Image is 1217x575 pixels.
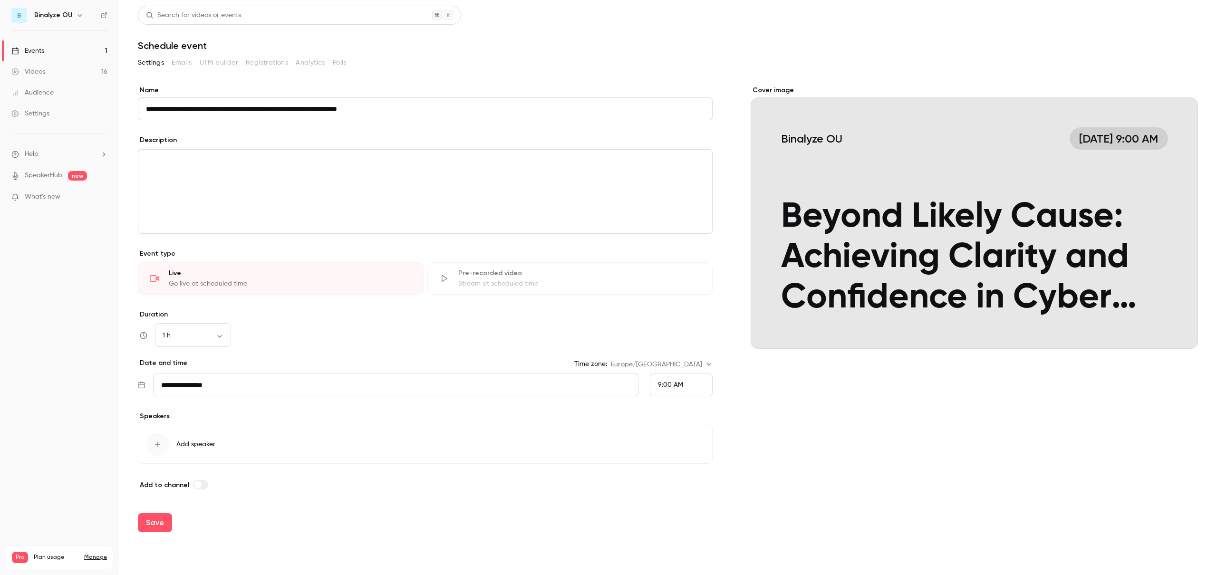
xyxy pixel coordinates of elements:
button: Add speaker [138,425,713,464]
span: Add to channel [140,481,189,489]
button: Save [138,513,172,532]
div: editor [138,150,712,233]
label: Cover image [751,86,1198,95]
span: Analytics [296,58,325,68]
p: Speakers [138,412,713,421]
span: Registrations [246,58,288,68]
div: From [650,374,713,396]
div: Europe/[GEOGRAPHIC_DATA] [611,360,713,369]
h1: Schedule event [138,40,1198,51]
span: Pro [12,552,28,563]
p: Event type [138,249,713,259]
span: UTM builder [200,58,238,68]
label: Duration [138,310,713,319]
iframe: Noticeable Trigger [96,193,107,201]
span: What's new [25,192,60,202]
div: Search for videos or events [146,10,241,20]
div: Go live at scheduled time [169,279,412,288]
div: Stream at scheduled time [458,279,701,288]
section: Cover image [751,86,1198,349]
span: Help [25,149,39,159]
li: help-dropdown-opener [11,149,107,159]
label: Name [138,86,713,95]
span: Add speaker [176,440,215,449]
span: 9:00 AM [658,382,683,388]
div: Events [11,46,44,56]
span: Polls [333,58,347,68]
div: Settings [11,109,49,118]
label: Description [138,135,177,145]
span: new [68,171,87,181]
a: Manage [84,554,107,561]
div: Pre-recorded videoStream at scheduled time [427,262,713,295]
span: Plan usage [34,554,78,561]
section: description [138,149,713,234]
button: Settings [138,55,164,70]
div: 1 h [155,331,231,340]
label: Time zone: [574,359,607,369]
a: SpeakerHub [25,171,62,181]
h6: Binalyze OU [34,10,72,20]
span: Emails [172,58,192,68]
div: LiveGo live at scheduled time [138,262,424,295]
div: Live [169,268,412,278]
p: Date and time [138,358,187,368]
div: Videos [11,67,45,77]
div: Pre-recorded video [458,268,701,278]
span: B [17,10,21,20]
input: Tue, Feb 17, 2026 [153,374,639,396]
div: Audience [11,88,54,97]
